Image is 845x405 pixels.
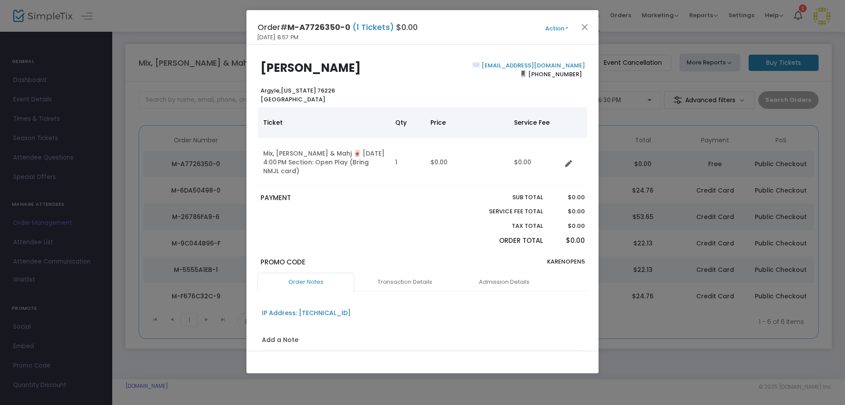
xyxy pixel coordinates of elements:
[468,207,543,216] p: Service Fee Total
[530,24,583,33] button: Action
[390,107,425,138] th: Qty
[257,273,354,291] a: Order Notes
[551,193,584,202] p: $0.00
[287,22,350,33] span: M-A7726350-0
[261,86,281,95] span: Argyle,
[262,308,351,318] div: IP Address: [TECHNICAL_ID]
[551,207,584,216] p: $0.00
[425,138,509,187] td: $0.00
[257,21,418,33] h4: Order# $0.00
[456,273,552,291] a: Admission Details
[261,86,335,104] b: [US_STATE] 76226 [GEOGRAPHIC_DATA]
[261,257,419,268] p: Promo Code
[468,222,543,230] p: Tax Total
[262,335,298,347] label: Add a Note
[258,107,390,138] th: Ticket
[356,273,453,291] a: Transaction Details
[509,107,562,138] th: Service Fee
[551,222,584,230] p: $0.00
[257,33,298,42] span: [DATE] 8:57 PM
[468,236,543,246] p: Order Total
[468,193,543,202] p: Sub total
[261,60,361,76] b: [PERSON_NAME]
[258,138,390,187] td: Mix, [PERSON_NAME] & Mahj 🀄 [DATE] 4:00 PM Section: Open Play (Bring NMJL card)
[425,107,509,138] th: Price
[422,257,589,273] div: KARENOPEN5
[579,21,591,33] button: Close
[261,193,419,203] p: PAYMENT
[525,67,585,81] span: [PHONE_NUMBER]
[551,236,584,246] p: $0.00
[480,61,585,70] a: [EMAIL_ADDRESS][DOMAIN_NAME]
[509,138,562,187] td: $0.00
[350,22,396,33] span: (1 Tickets)
[390,138,425,187] td: 1
[258,107,587,187] div: Data table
